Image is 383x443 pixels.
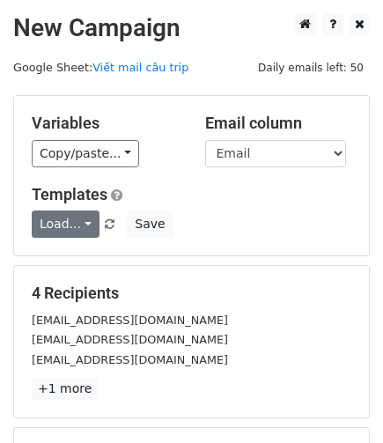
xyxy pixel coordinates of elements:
[92,61,188,74] a: Viết mail câu trip
[13,61,188,74] small: Google Sheet:
[32,185,107,203] a: Templates
[13,13,370,43] h2: New Campaign
[32,284,351,303] h5: 4 Recipients
[32,333,228,346] small: [EMAIL_ADDRESS][DOMAIN_NAME]
[32,140,139,167] a: Copy/paste...
[205,114,352,133] h5: Email column
[32,314,228,327] small: [EMAIL_ADDRESS][DOMAIN_NAME]
[32,114,179,133] h5: Variables
[295,358,383,443] iframe: Chat Widget
[252,58,370,78] span: Daily emails left: 50
[295,358,383,443] div: Tiện ích trò chuyện
[252,61,370,74] a: Daily emails left: 50
[127,210,173,238] button: Save
[32,210,99,238] a: Load...
[32,353,228,366] small: [EMAIL_ADDRESS][DOMAIN_NAME]
[32,378,98,400] a: +1 more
